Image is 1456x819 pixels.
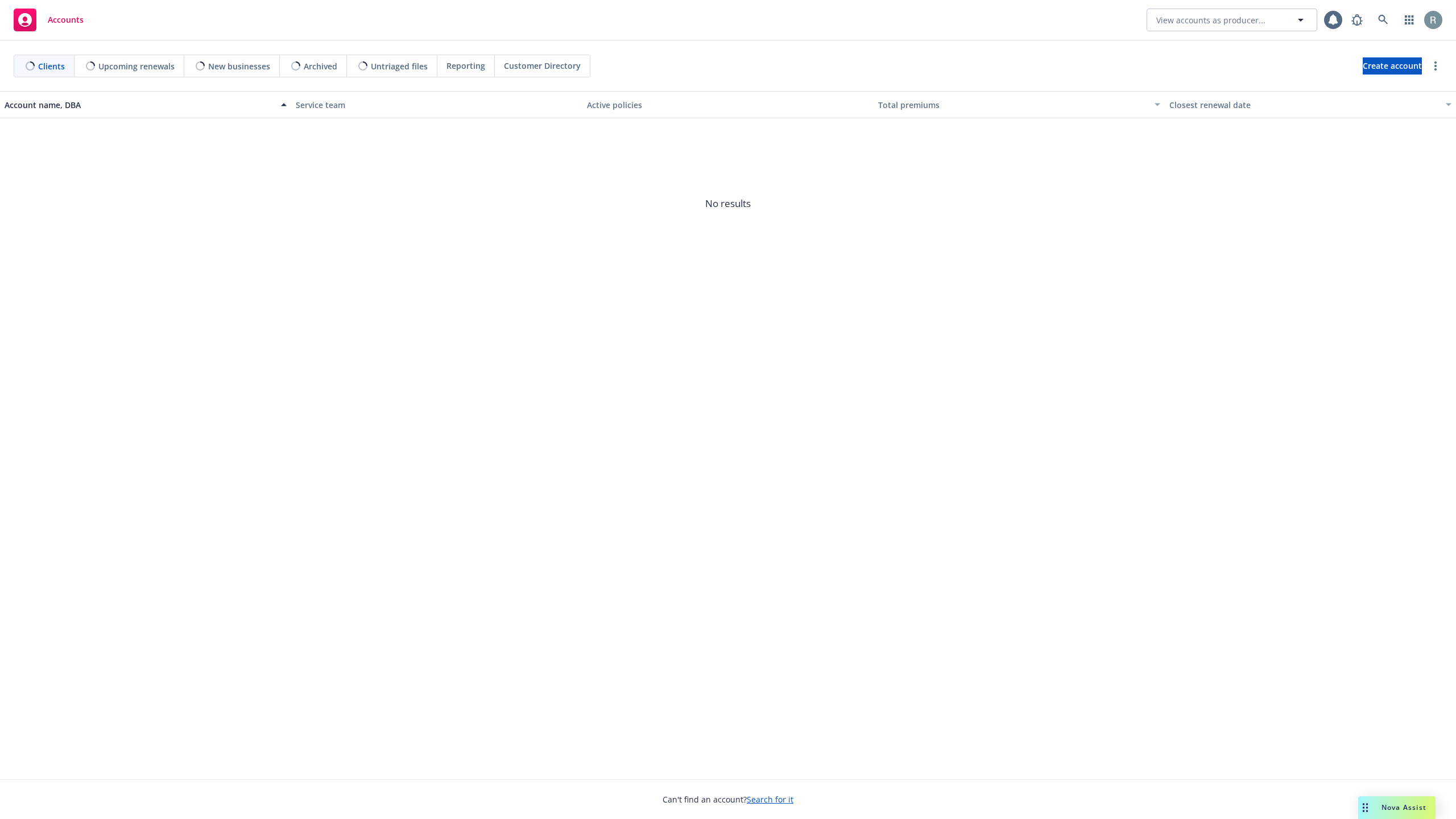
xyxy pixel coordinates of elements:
[1398,9,1421,31] a: Switch app
[1381,803,1426,812] span: Nova Assist
[296,99,578,111] div: Service team
[1363,57,1422,75] a: Create account
[1147,9,1317,31] button: View accounts as producer...
[304,60,337,72] span: Archived
[446,60,485,72] span: Reporting
[371,60,428,72] span: Untriaged files
[1346,9,1368,31] a: Report a Bug
[208,60,270,72] span: New businesses
[1372,9,1395,31] a: Search
[663,793,793,805] span: Can't find an account?
[98,60,175,72] span: Upcoming renewals
[48,15,84,24] span: Accounts
[5,99,274,111] div: Account name, DBA
[1169,99,1439,111] div: Closest renewal date
[1165,91,1456,118] button: Closest renewal date
[587,99,869,111] div: Active policies
[38,60,65,72] span: Clients
[1429,59,1442,73] a: more
[1156,14,1265,26] span: View accounts as producer...
[291,91,582,118] button: Service team
[1358,796,1436,819] button: Nova Assist
[582,91,874,118] button: Active policies
[1424,11,1442,29] img: photo
[504,60,581,72] span: Customer Directory
[1363,55,1422,77] span: Create account
[874,91,1165,118] button: Total premiums
[878,99,1148,111] div: Total premiums
[1358,796,1372,819] div: Drag to move
[9,4,88,36] a: Accounts
[747,794,793,805] a: Search for it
